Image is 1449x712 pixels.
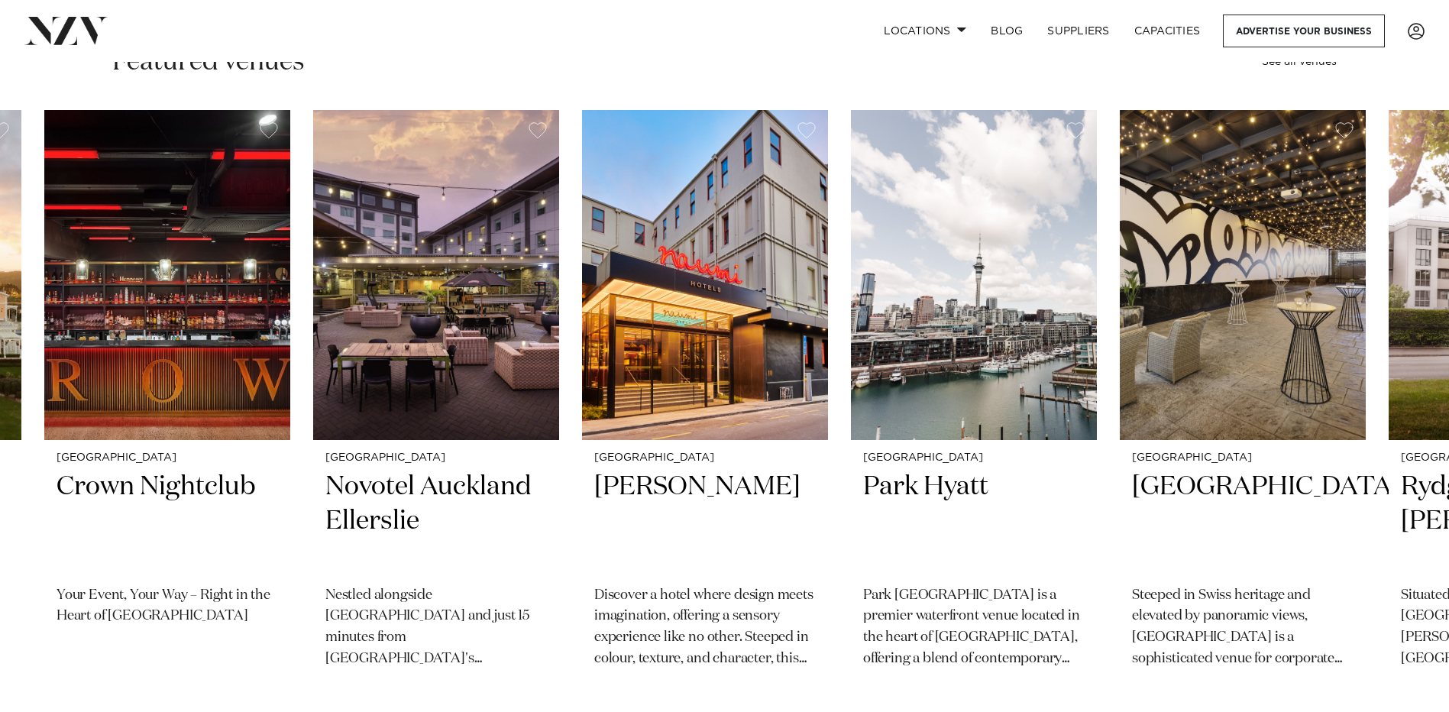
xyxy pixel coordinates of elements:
p: Discover a hotel where design meets imagination, offering a sensory experience like no other. Ste... [594,585,816,671]
h2: Novotel Auckland Ellerslie [325,470,547,573]
small: [GEOGRAPHIC_DATA] [1132,452,1354,464]
p: Steeped in Swiss heritage and elevated by panoramic views, [GEOGRAPHIC_DATA] is a sophisticated v... [1132,585,1354,671]
a: Capacities [1122,15,1213,47]
small: [GEOGRAPHIC_DATA] [863,452,1085,464]
h2: Park Hyatt [863,470,1085,573]
a: Locations [872,15,978,47]
p: Your Event, Your Way – Right in the Heart of [GEOGRAPHIC_DATA] [57,585,278,628]
small: [GEOGRAPHIC_DATA] [325,452,547,464]
h2: Crown Nightclub [57,470,278,573]
h2: [PERSON_NAME] [594,470,816,573]
img: nzv-logo.png [24,17,108,44]
p: Nestled alongside [GEOGRAPHIC_DATA] and just 15 minutes from [GEOGRAPHIC_DATA]'s [GEOGRAPHIC_DATA... [325,585,547,671]
h2: [GEOGRAPHIC_DATA] [1132,470,1354,573]
h2: Featured venues [112,45,305,79]
small: [GEOGRAPHIC_DATA] [594,452,816,464]
a: SUPPLIERS [1035,15,1121,47]
small: [GEOGRAPHIC_DATA] [57,452,278,464]
a: See all venues [1262,57,1337,67]
a: BLOG [978,15,1035,47]
a: Advertise your business [1223,15,1385,47]
p: Park [GEOGRAPHIC_DATA] is a premier waterfront venue located in the heart of [GEOGRAPHIC_DATA], o... [863,585,1085,671]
